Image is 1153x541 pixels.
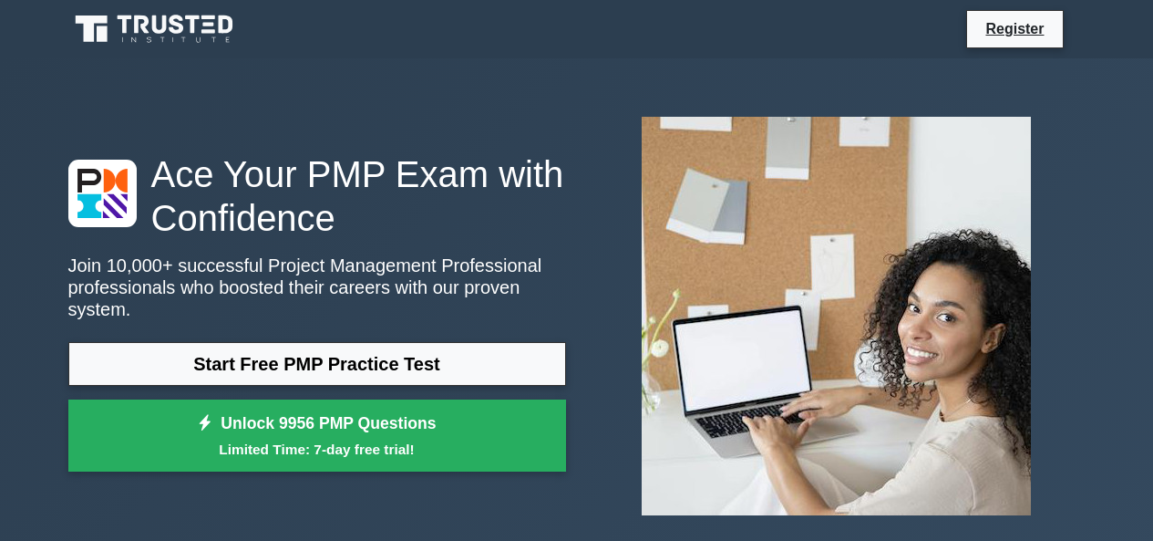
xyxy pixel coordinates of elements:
small: Limited Time: 7-day free trial! [91,439,543,460]
p: Join 10,000+ successful Project Management Professional professionals who boosted their careers w... [68,255,566,320]
a: Unlock 9956 PMP QuestionsLimited Time: 7-day free trial! [68,400,566,473]
h1: Ace Your PMP Exam with Confidence [68,152,566,240]
a: Register [974,17,1055,40]
a: Start Free PMP Practice Test [68,342,566,386]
